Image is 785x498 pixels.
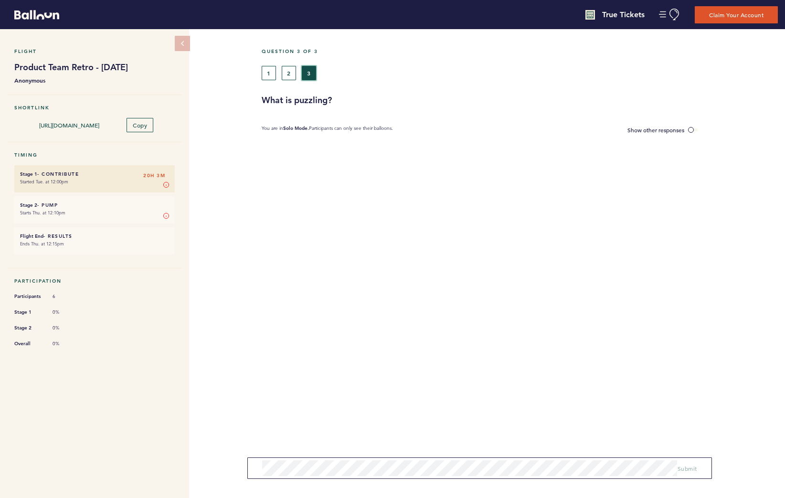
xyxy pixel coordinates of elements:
h6: - Pump [20,202,169,208]
button: Claim Your Account [695,6,778,23]
p: You are in Participants can only see their balloons. [262,125,393,135]
h1: Product Team Retro - [DATE] [14,62,175,73]
span: Show other responses [627,126,684,134]
b: Solo Mode. [283,125,309,131]
h3: What is puzzling? [262,95,778,106]
span: 0% [53,340,81,347]
h6: - Contribute [20,171,169,177]
span: Stage 2 [14,323,43,333]
h5: Flight [14,48,175,54]
svg: Balloon [14,10,59,20]
time: Started Tue. at 12:00pm [20,179,68,185]
span: 0% [53,309,81,316]
button: Copy [127,118,153,132]
time: Starts Thu. at 12:10pm [20,210,65,216]
time: Ends Thu. at 12:15pm [20,241,64,247]
span: Copy [133,121,147,129]
button: Manage Account [659,9,680,21]
h5: Participation [14,278,175,284]
small: Stage 2 [20,202,37,208]
h5: Shortlink [14,105,175,111]
span: 0% [53,325,81,331]
button: 1 [262,66,276,80]
small: Flight End [20,233,43,239]
h5: Timing [14,152,175,158]
h6: - Results [20,233,169,239]
button: 2 [282,66,296,80]
button: 3 [302,66,316,80]
span: 20H 3M [143,171,165,180]
h4: True Tickets [602,9,645,21]
b: Anonymous [14,75,175,85]
span: 6 [53,293,81,300]
button: Submit [678,464,697,473]
a: Balloon [7,10,59,20]
span: Stage 1 [14,307,43,317]
span: Overall [14,339,43,349]
small: Stage 1 [20,171,37,177]
span: Participants [14,292,43,301]
span: Submit [678,465,697,472]
h5: Question 3 of 3 [262,48,778,54]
